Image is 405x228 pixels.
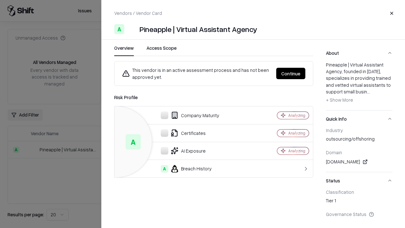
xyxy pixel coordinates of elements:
div: Analyzing [288,130,305,136]
div: Pineapple | Virtual Assistant Agency [140,24,257,34]
div: Company Maturity [120,111,255,119]
div: Pineapple | Virtual Assistant Agency, founded in [DATE], specializes in providing trained and vet... [326,61,392,105]
button: Continue [276,68,305,79]
button: Overview [114,45,134,56]
div: Analyzing [288,113,305,118]
button: About [326,45,392,61]
button: + Show More [326,95,353,105]
div: [DOMAIN_NAME] [326,158,392,166]
div: A [114,24,124,34]
p: Vendors / Vendor Card [114,10,162,16]
div: Classification [326,189,392,195]
div: Tier 1 [326,197,392,206]
div: Quick Info [326,127,392,172]
span: ... [367,89,370,94]
div: This vendor is in an active assessment process and has not been approved yet. [122,66,271,80]
div: Domain [326,149,392,155]
div: Risk Profile [114,93,313,101]
div: Certificates [120,129,255,137]
div: Analyzing [288,148,305,154]
div: Governance Status [326,211,392,217]
button: Access Scope [146,45,177,56]
button: Quick Info [326,111,392,127]
div: Breach History [120,165,255,173]
div: A [126,134,141,149]
img: Pineapple | Virtual Assistant Agency [127,24,137,34]
div: outsourcing/offshoring [326,136,392,144]
div: Industry [326,127,392,133]
div: A [161,165,168,173]
span: + Show More [326,97,353,103]
div: AI Exposure [120,147,255,155]
button: Status [326,172,392,189]
div: About [326,61,392,110]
